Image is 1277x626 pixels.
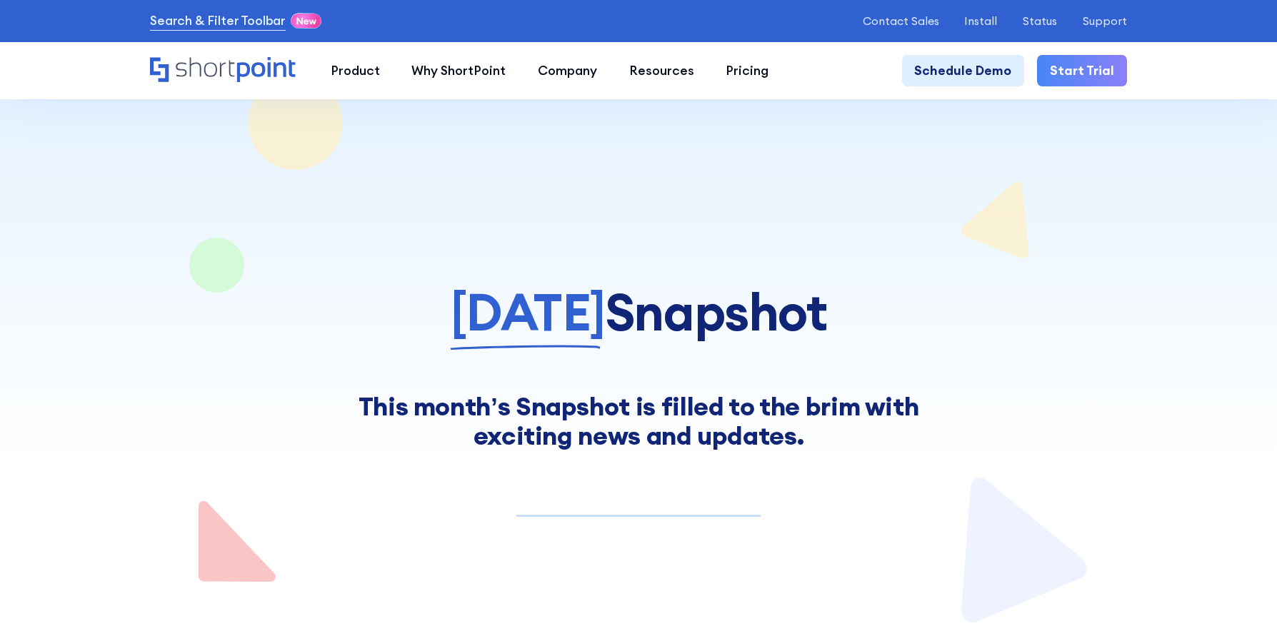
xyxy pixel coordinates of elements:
a: Product [314,55,396,87]
a: Contact Sales [863,14,939,27]
span: [DATE] [451,284,605,340]
a: Schedule Demo [902,55,1025,87]
a: Home [150,57,299,85]
a: Resources [613,55,710,87]
a: Search & Filter Toolbar [150,11,286,31]
h1: Snapshot [150,284,1127,340]
a: Pricing [710,55,785,87]
iframe: Chat Widget [1206,557,1277,626]
a: Start Trial [1037,55,1127,87]
a: Install [964,14,997,27]
a: Company [522,55,614,87]
div: Company [538,61,597,81]
div: This month’s Snapshot is filled to the brim with exciting news and updates. [319,392,958,451]
a: Support [1083,14,1127,27]
div: Product [331,61,380,81]
div: Why ShortPoint [411,61,506,81]
a: Why ShortPoint [396,55,522,87]
div: Pricing [726,61,768,81]
a: Status [1023,14,1057,27]
div: Resources [629,61,694,81]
